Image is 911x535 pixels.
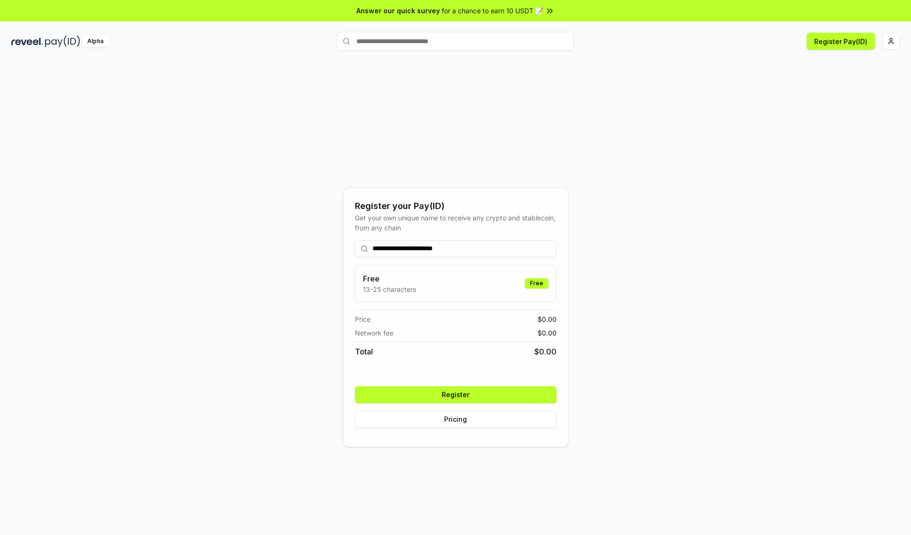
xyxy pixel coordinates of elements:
[355,411,557,428] button: Pricing
[11,36,43,47] img: reveel_dark
[355,199,557,213] div: Register your Pay(ID)
[355,314,371,324] span: Price
[538,314,557,324] span: $ 0.00
[355,346,373,357] span: Total
[525,278,548,289] div: Free
[807,33,875,50] button: Register Pay(ID)
[442,6,543,16] span: for a chance to earn 10 USDT 📝
[355,328,393,338] span: Network fee
[82,36,109,47] div: Alpha
[45,36,80,47] img: pay_id
[355,213,557,233] div: Get your own unique name to receive any crypto and stablecoin, from any chain
[363,273,416,284] h3: Free
[538,328,557,338] span: $ 0.00
[356,6,440,16] span: Answer our quick survey
[363,284,416,294] p: 13-25 characters
[534,346,557,357] span: $ 0.00
[355,386,557,403] button: Register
